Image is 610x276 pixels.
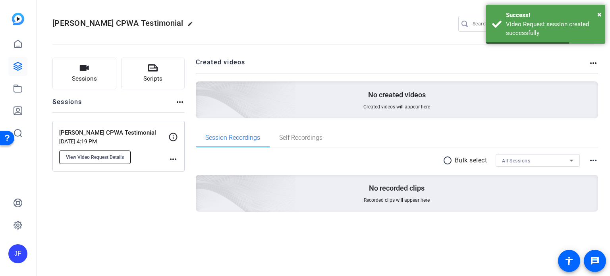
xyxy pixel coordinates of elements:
span: Scripts [143,74,162,83]
span: Self Recordings [279,135,322,141]
mat-icon: radio_button_unchecked [443,156,455,165]
mat-icon: edit [187,21,197,31]
input: Search [473,19,544,29]
p: [DATE] 4:19 PM [59,138,168,145]
img: Creted videos background [107,3,296,175]
h2: Created videos [196,58,589,73]
span: × [597,10,602,19]
button: Sessions [52,58,116,89]
p: Bulk select [455,156,487,165]
span: Session Recordings [205,135,260,141]
span: All Sessions [502,158,530,164]
span: Sessions [72,74,97,83]
mat-icon: more_horiz [175,97,185,107]
mat-icon: accessibility [564,256,574,266]
span: View Video Request Details [66,154,124,160]
h2: Sessions [52,97,82,112]
mat-icon: message [590,256,600,266]
span: Created videos will appear here [363,104,430,110]
div: Success! [506,11,599,20]
p: [PERSON_NAME] CPWA Testimonial [59,128,168,137]
button: View Video Request Details [59,151,131,164]
span: [PERSON_NAME] CPWA Testimonial [52,18,183,28]
p: No created videos [368,90,426,100]
button: Scripts [121,58,185,89]
div: Video Request session created successfully [506,20,599,38]
div: JF [8,244,27,263]
button: Close [597,8,602,20]
mat-icon: more_horiz [589,58,598,68]
p: No recorded clips [369,183,425,193]
img: embarkstudio-empty-session.png [107,96,296,268]
span: Recorded clips will appear here [364,197,430,203]
mat-icon: more_horiz [589,156,598,165]
img: blue-gradient.svg [12,13,24,25]
mat-icon: more_horiz [168,154,178,164]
